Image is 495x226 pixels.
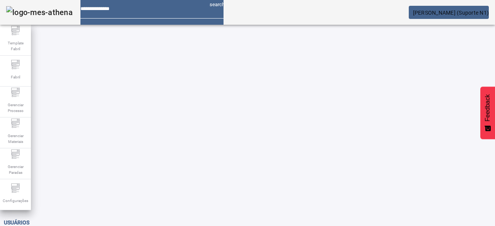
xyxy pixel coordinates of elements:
span: [PERSON_NAME] (Suporte N1) [413,10,489,16]
span: Configurações [0,195,31,206]
span: Gerenciar Materiais [4,131,27,147]
span: Usuários [4,219,29,226]
span: Gerenciar Processo [4,100,27,116]
span: Fabril [9,72,22,82]
span: Template Fabril [4,38,27,54]
span: Feedback [484,94,491,121]
button: Feedback - Mostrar pesquisa [480,87,495,139]
span: Gerenciar Paradas [4,161,27,178]
img: logo-mes-athena [6,6,73,19]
